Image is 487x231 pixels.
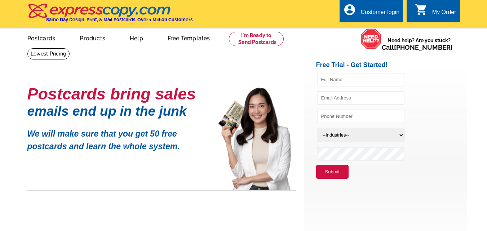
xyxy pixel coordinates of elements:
i: shopping_cart [415,3,428,16]
button: Submit [316,165,349,179]
h2: Free Trial - Get Started! [316,61,467,69]
div: Customer login [360,9,399,19]
input: Phone Number [317,110,404,123]
img: help [360,28,382,49]
a: account_circle Customer login [343,8,399,17]
a: shopping_cart My Order [415,8,456,17]
a: Products [68,29,117,46]
div: My Order [432,9,456,19]
a: Same Day Design, Print, & Mail Postcards. Over 1 Million Customers. [27,9,194,22]
span: Call [382,44,453,51]
h1: emails end up in the junk [27,107,208,115]
a: Free Templates [156,29,222,46]
input: Email Address [317,91,404,105]
span: Need help? Are you stuck? [382,37,456,51]
a: [PHONE_NUMBER] [394,44,453,51]
input: Full Name [317,73,404,86]
a: Help [118,29,155,46]
i: account_circle [343,3,356,16]
a: Postcards [16,29,67,46]
h1: Postcards bring sales [27,88,208,100]
p: We will make sure that you get 50 free postcards and learn the whole system. [27,122,208,152]
h4: Same Day Design, Print, & Mail Postcards. Over 1 Million Customers. [46,17,194,22]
